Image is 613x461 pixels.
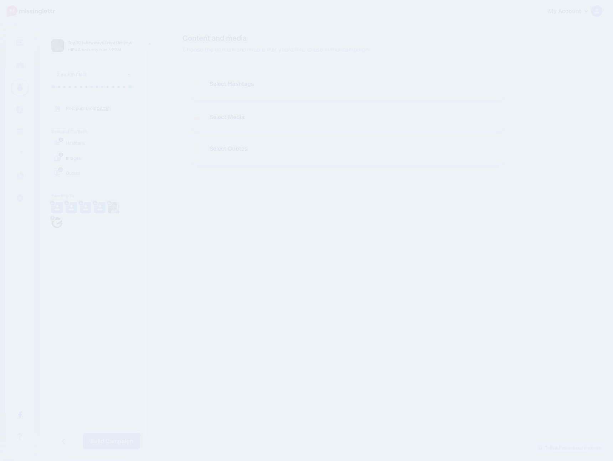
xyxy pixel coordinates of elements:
div: 2 month blast [57,71,127,79]
p: Hashtags [66,140,135,146]
img: Missinglettr [7,5,55,17]
h4: Selected Content [51,129,135,134]
span: Select Media [210,112,244,122]
span: Choose the content and media that you'd like to use in this campaign. [182,45,513,55]
p: Top 10 takeaways from the new HIPAA security rule NPRM [68,39,135,53]
a: [DATE] [95,106,109,111]
h4: Sending To [51,193,135,198]
p: First published [66,105,135,112]
img: user_default_image.png [80,202,91,213]
a: Tell us how we can improve [534,443,604,452]
p: Quotes [66,170,135,176]
img: user_default_image.png [51,202,63,213]
a: Select Hashtags [190,78,506,97]
span: 10 [59,138,63,142]
span: Select Quotes [210,144,248,154]
span: Content and media [182,35,513,42]
button: 2 month blast [51,68,135,82]
p: Images [66,155,135,161]
img: user_default_image.png [66,202,77,213]
img: menu.png [16,39,24,46]
span: 6 [59,152,63,157]
a: My Account [541,3,602,20]
img: 1725633681571-88252.png [108,202,120,213]
img: 56c29013047a1b950cb4127d3e143df1_thumb.jpg [51,39,64,52]
img: 409555759_898884492237736_7115004818314551315_n-bsa152927.jpg [51,217,63,228]
span: Select Hashtags [210,79,254,89]
span: 20 [58,167,63,172]
a: Select Media [190,112,506,123]
a: Select Quotes [190,143,506,162]
img: user_default_image.png [94,202,105,213]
